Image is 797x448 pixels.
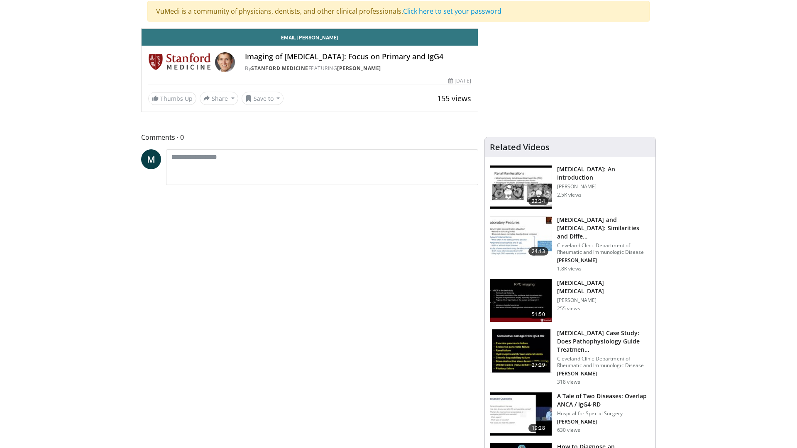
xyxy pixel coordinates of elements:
[490,279,552,322] img: 5f02b353-f81e-40e5-bc35-c432a737a304.150x105_q85_crop-smart_upscale.jpg
[528,247,548,256] span: 24:13
[437,93,471,103] span: 155 views
[245,52,471,61] h4: Imaging of [MEDICAL_DATA]: Focus on Primary and IgG4
[557,265,582,272] p: 1.8K views
[557,279,650,295] h3: [MEDICAL_DATA] [MEDICAL_DATA]
[557,427,580,433] p: 630 views
[528,424,548,432] span: 19:28
[147,1,650,22] div: VuMedi is a community of physicians, dentists, and other clinical professionals.
[557,329,650,354] h3: [MEDICAL_DATA] Case Study: Does Pathophysiology Guide Treatmen…
[557,379,580,385] p: 318 views
[557,370,650,377] p: [PERSON_NAME]
[528,361,548,369] span: 27:29
[490,329,552,373] img: bddd47e3-35e4-4163-a366-a6ec5e48e2d3.150x105_q85_crop-smart_upscale.jpg
[490,392,552,436] img: 5a9d1dd0-70c0-454f-b8c3-53ff21943fee.150x105_q85_crop-smart_upscale.jpg
[251,65,308,72] a: Stanford Medicine
[557,257,650,264] p: [PERSON_NAME]
[490,165,650,209] a: 22:34 [MEDICAL_DATA]: An Introduction [PERSON_NAME] 2.5K views
[490,329,650,385] a: 27:29 [MEDICAL_DATA] Case Study: Does Pathophysiology Guide Treatmen… Cleveland Clinic Department...
[557,419,650,425] p: [PERSON_NAME]
[490,166,552,209] img: 47980f05-c0f7-4192-9362-4cb0fcd554e5.150x105_q85_crop-smart_upscale.jpg
[142,29,478,46] a: Email [PERSON_NAME]
[508,28,632,132] iframe: Advertisement
[490,216,650,272] a: 24:13 [MEDICAL_DATA] and [MEDICAL_DATA]: Similarities and Diffe… Cleveland Clinic Department of R...
[337,65,381,72] a: [PERSON_NAME]
[242,92,284,105] button: Save to
[557,183,650,190] p: [PERSON_NAME]
[528,310,548,319] span: 51:50
[141,149,161,169] a: M
[528,197,548,205] span: 22:34
[557,242,650,256] p: Cleveland Clinic Department of Rheumatic and Immunologic Disease
[557,192,582,198] p: 2.5K views
[245,65,471,72] div: By FEATURING
[490,216,552,259] img: 639ae221-5c05-4739-ae6e-a8d6e95da367.150x105_q85_crop-smart_upscale.jpg
[403,7,501,16] a: Click here to set your password
[557,297,650,304] p: [PERSON_NAME]
[557,392,650,409] h3: A Tale of Two Diseases: Overlap ANCA / IgG4-RD
[557,410,650,417] p: Hospital for Special Surgery
[148,52,212,72] img: Stanford Medicine
[557,305,580,312] p: 255 views
[200,92,238,105] button: Share
[490,279,650,323] a: 51:50 [MEDICAL_DATA] [MEDICAL_DATA] [PERSON_NAME] 255 views
[557,216,650,241] h3: [MEDICAL_DATA] and [MEDICAL_DATA]: Similarities and Diffe…
[448,77,471,85] div: [DATE]
[490,392,650,436] a: 19:28 A Tale of Two Diseases: Overlap ANCA / IgG4-RD Hospital for Special Surgery [PERSON_NAME] 6...
[141,132,478,143] span: Comments 0
[148,92,196,105] a: Thumbs Up
[215,52,235,72] img: Avatar
[557,165,650,182] h3: [MEDICAL_DATA]: An Introduction
[490,142,550,152] h4: Related Videos
[557,355,650,369] p: Cleveland Clinic Department of Rheumatic and Immunologic Disease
